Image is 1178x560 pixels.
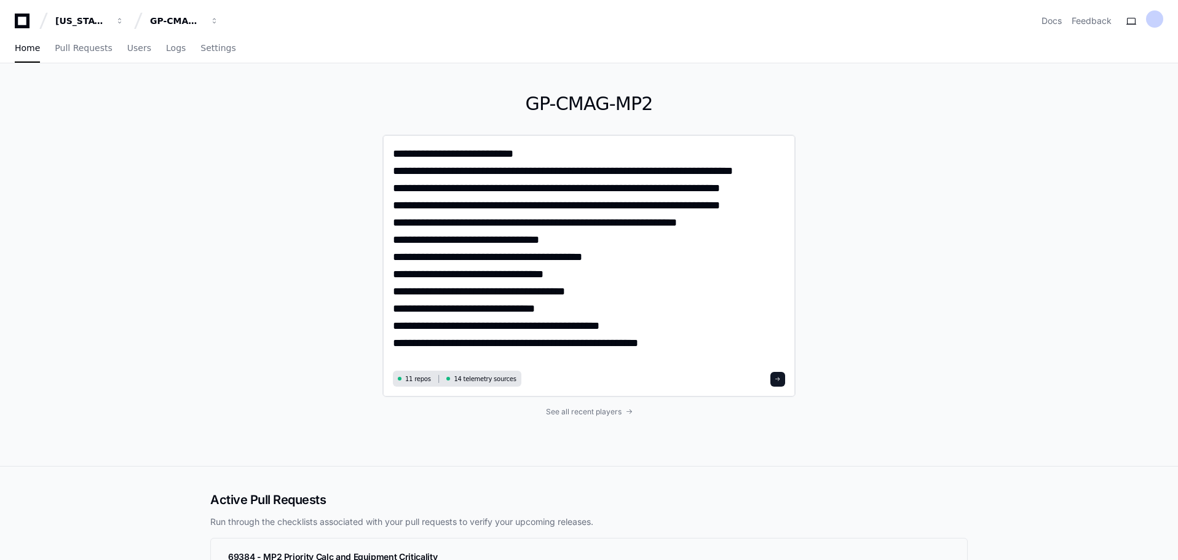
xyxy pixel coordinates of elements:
[210,516,968,528] p: Run through the checklists associated with your pull requests to verify your upcoming releases.
[55,15,108,27] div: [US_STATE] Pacific
[50,10,129,32] button: [US_STATE] Pacific
[405,374,431,384] span: 11 repos
[127,44,151,52] span: Users
[546,407,622,417] span: See all recent players
[382,407,796,417] a: See all recent players
[210,491,968,508] h2: Active Pull Requests
[150,15,203,27] div: GP-CMAG-MP2
[15,44,40,52] span: Home
[166,44,186,52] span: Logs
[1042,15,1062,27] a: Docs
[127,34,151,63] a: Users
[200,34,235,63] a: Settings
[1072,15,1112,27] button: Feedback
[15,34,40,63] a: Home
[145,10,224,32] button: GP-CMAG-MP2
[200,44,235,52] span: Settings
[454,374,516,384] span: 14 telemetry sources
[55,44,112,52] span: Pull Requests
[382,93,796,115] h1: GP-CMAG-MP2
[55,34,112,63] a: Pull Requests
[166,34,186,63] a: Logs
